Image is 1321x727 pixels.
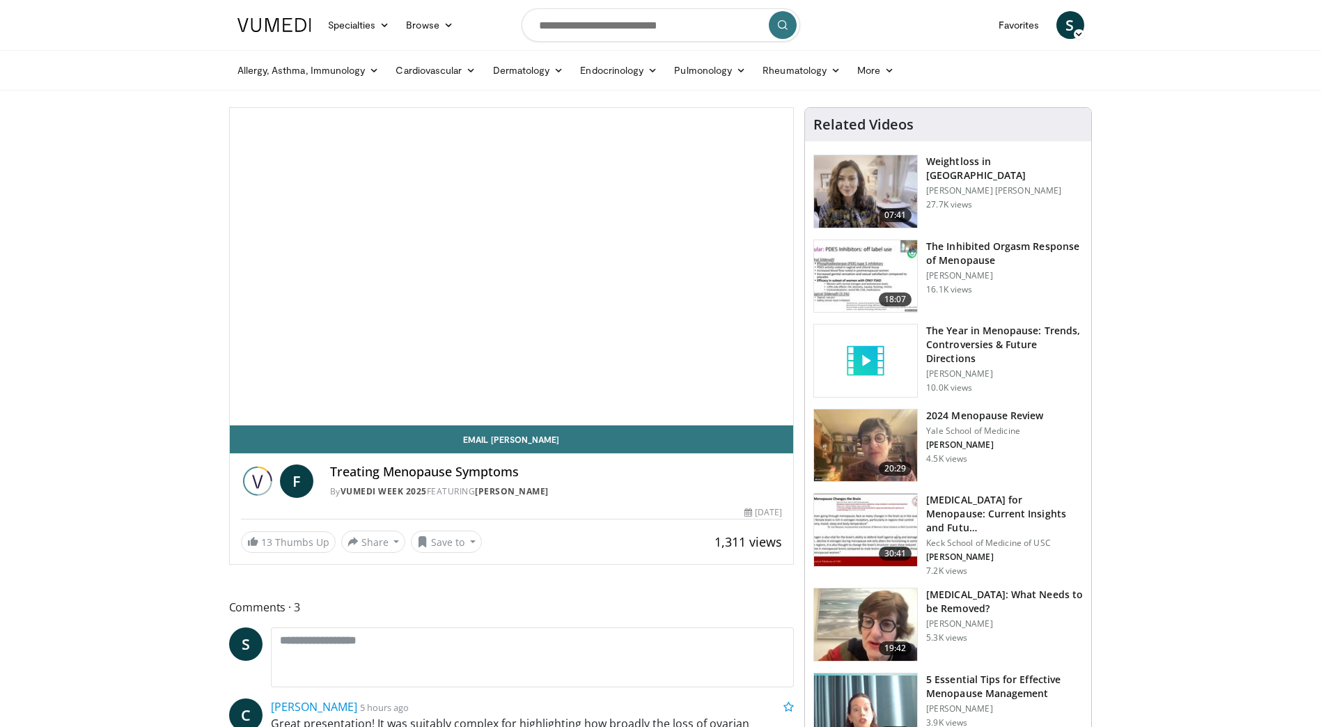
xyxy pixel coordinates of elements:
span: 13 [261,536,272,549]
a: Email [PERSON_NAME] [230,425,794,453]
a: Specialties [320,11,398,39]
a: 19:42 [MEDICAL_DATA]: What Needs to be Removed? [PERSON_NAME] 5.3K views [813,588,1083,662]
span: 1,311 views [714,533,782,550]
a: Favorites [990,11,1048,39]
button: Save to [411,531,482,553]
p: Yale School of Medicine [926,425,1043,437]
p: 27.7K views [926,199,972,210]
a: Allergy, Asthma, Immunology [229,56,388,84]
img: 47271b8a-94f4-49c8-b914-2a3d3af03a9e.150x105_q85_crop-smart_upscale.jpg [814,494,917,566]
h3: The Inhibited Orgasm Response of Menopause [926,240,1083,267]
a: 20:29 2024 Menopause Review Yale School of Medicine [PERSON_NAME] 4.5K views [813,409,1083,483]
a: F [280,464,313,498]
input: Search topics, interventions [522,8,800,42]
h3: [MEDICAL_DATA] for Menopause: Current Insights and Futu… [926,493,1083,535]
h4: Related Videos [813,116,914,133]
a: The Year in Menopause: Trends, Controversies & Future Directions [PERSON_NAME] 10.0K views [813,324,1083,398]
span: Comments 3 [229,598,795,616]
a: S [1056,11,1084,39]
a: S [229,627,263,661]
a: Endocrinology [572,56,666,84]
h3: 5 Essential Tips for Effective Menopause Management [926,673,1083,701]
img: 692f135d-47bd-4f7e-b54d-786d036e68d3.150x105_q85_crop-smart_upscale.jpg [814,409,917,482]
a: Browse [398,11,462,39]
p: [PERSON_NAME] [926,439,1043,451]
h3: 2024 Menopause Review [926,409,1043,423]
div: [DATE] [744,506,782,519]
span: 20:29 [879,462,912,476]
a: 13 Thumbs Up [241,531,336,553]
span: 19:42 [879,641,912,655]
button: Share [341,531,406,553]
p: 7.2K views [926,565,967,577]
p: 10.0K views [926,382,972,393]
img: VuMedi Logo [237,18,311,32]
h3: Weightloss in [GEOGRAPHIC_DATA] [926,155,1083,182]
img: 4d0a4bbe-a17a-46ab-a4ad-f5554927e0d3.150x105_q85_crop-smart_upscale.jpg [814,588,917,661]
img: 9983fed1-7565-45be-8934-aef1103ce6e2.150x105_q85_crop-smart_upscale.jpg [814,155,917,228]
p: [PERSON_NAME] [926,552,1083,563]
a: [PERSON_NAME] [475,485,549,497]
a: [PERSON_NAME] [271,699,357,714]
p: [PERSON_NAME] [926,368,1083,380]
span: 07:41 [879,208,912,222]
p: 4.5K views [926,453,967,464]
h3: [MEDICAL_DATA]: What Needs to be Removed? [926,588,1083,616]
a: 30:41 [MEDICAL_DATA] for Menopause: Current Insights and Futu… Keck School of Medicine of USC [PE... [813,493,1083,577]
p: [PERSON_NAME] [926,618,1083,630]
a: Pulmonology [666,56,754,84]
p: [PERSON_NAME] [PERSON_NAME] [926,185,1083,196]
a: 07:41 Weightloss in [GEOGRAPHIC_DATA] [PERSON_NAME] [PERSON_NAME] 27.7K views [813,155,1083,228]
a: Dermatology [485,56,572,84]
span: 30:41 [879,547,912,561]
h3: The Year in Menopause: Trends, Controversies & Future Directions [926,324,1083,366]
p: [PERSON_NAME] [926,703,1083,714]
span: 18:07 [879,292,912,306]
p: Keck School of Medicine of USC [926,538,1083,549]
a: More [849,56,902,84]
small: 5 hours ago [360,701,409,714]
img: 283c0f17-5e2d-42ba-a87c-168d447cdba4.150x105_q85_crop-smart_upscale.jpg [814,240,917,313]
a: Vumedi Week 2025 [341,485,427,497]
a: Rheumatology [754,56,849,84]
a: 18:07 The Inhibited Orgasm Response of Menopause [PERSON_NAME] 16.1K views [813,240,1083,313]
img: video_placeholder_short.svg [814,325,917,397]
p: 16.1K views [926,284,972,295]
p: 5.3K views [926,632,967,643]
img: Vumedi Week 2025 [241,464,274,498]
h4: Treating Menopause Symptoms [330,464,783,480]
video-js: Video Player [230,108,794,425]
a: Cardiovascular [387,56,484,84]
p: [PERSON_NAME] [926,270,1083,281]
div: By FEATURING [330,485,783,498]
